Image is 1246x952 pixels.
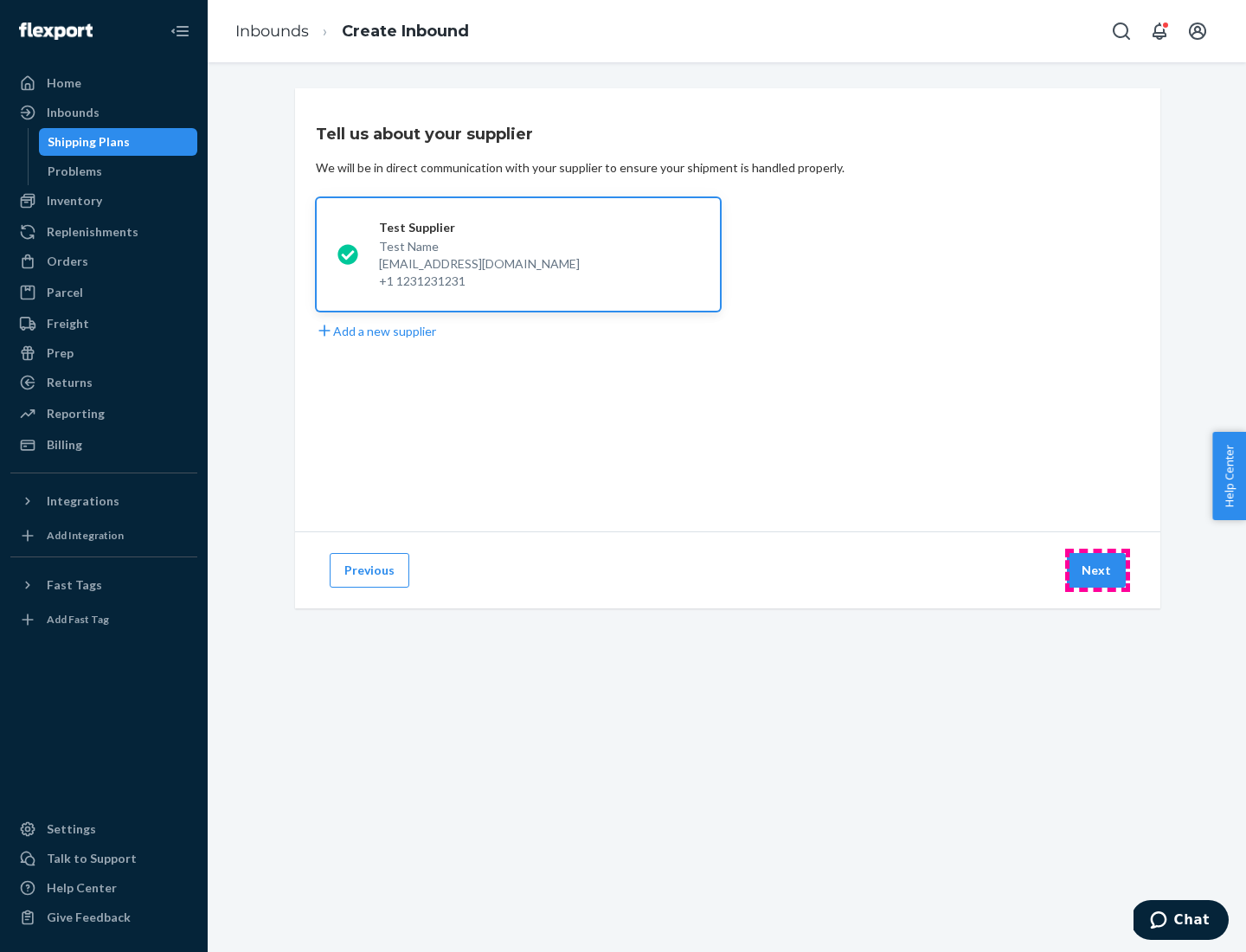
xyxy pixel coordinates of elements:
[10,339,197,367] a: Prep
[235,22,309,41] a: Inbounds
[10,218,197,246] a: Replenishments
[47,104,100,121] div: Inbounds
[47,223,138,241] div: Replenishments
[10,571,197,599] button: Fast Tags
[1180,14,1215,48] button: Open account menu
[330,553,409,588] button: Previous
[47,315,89,332] div: Freight
[39,158,198,185] a: Problems
[47,850,137,867] div: Talk to Support
[10,845,197,872] button: Talk to Support
[1212,432,1246,520] button: Help Center
[10,522,197,550] a: Add Integration
[222,6,483,57] ol: breadcrumbs
[47,284,83,301] div: Parcel
[1067,553,1126,588] button: Next
[10,487,197,515] button: Integrations
[1104,14,1139,48] button: Open Search Box
[47,909,131,926] div: Give Feedback
[10,606,197,634] a: Add Fast Tag
[47,879,117,897] div: Help Center
[10,369,197,396] a: Returns
[47,374,93,391] div: Returns
[10,69,197,97] a: Home
[10,904,197,931] button: Give Feedback
[47,576,102,594] div: Fast Tags
[10,99,197,126] a: Inbounds
[48,133,130,151] div: Shipping Plans
[10,431,197,459] a: Billing
[10,310,197,338] a: Freight
[39,128,198,156] a: Shipping Plans
[10,815,197,843] a: Settings
[342,22,469,41] a: Create Inbound
[47,492,119,510] div: Integrations
[47,612,109,627] div: Add Fast Tag
[47,528,124,543] div: Add Integration
[19,23,93,40] img: Flexport logo
[163,14,197,48] button: Close Navigation
[316,322,436,340] button: Add a new supplier
[47,74,81,92] div: Home
[10,187,197,215] a: Inventory
[47,253,88,270] div: Orders
[1134,900,1229,943] iframe: Opens a widget where you can chat to one of our agents
[47,344,74,362] div: Prep
[1142,14,1177,48] button: Open notifications
[10,400,197,428] a: Reporting
[48,163,102,180] div: Problems
[47,405,105,422] div: Reporting
[47,436,82,453] div: Billing
[47,192,102,209] div: Inventory
[316,159,845,177] div: We will be in direct communication with your supplier to ensure your shipment is handled properly.
[10,279,197,306] a: Parcel
[47,820,96,838] div: Settings
[316,123,533,145] h3: Tell us about your supplier
[10,248,197,275] a: Orders
[10,874,197,902] a: Help Center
